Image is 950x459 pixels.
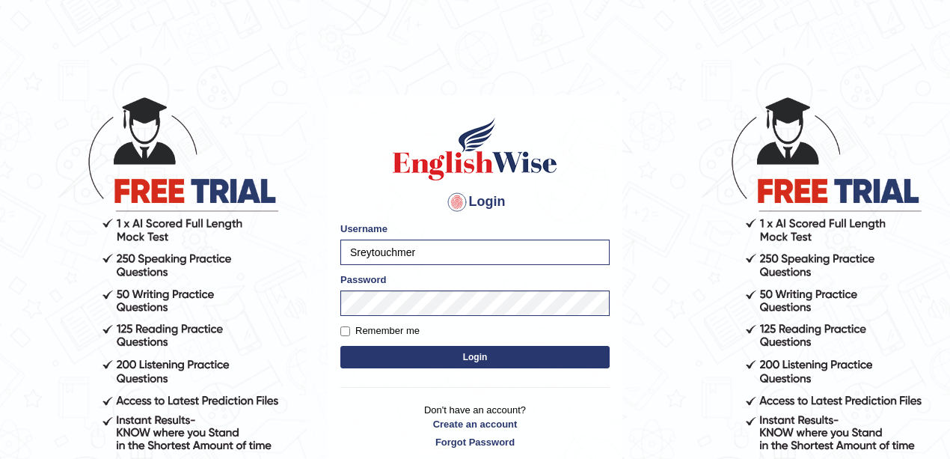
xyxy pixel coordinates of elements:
[340,222,387,236] label: Username
[340,323,420,338] label: Remember me
[340,346,610,368] button: Login
[340,403,610,449] p: Don't have an account?
[340,326,350,336] input: Remember me
[390,115,560,183] img: Logo of English Wise sign in for intelligent practice with AI
[340,417,610,431] a: Create an account
[340,273,386,287] label: Password
[340,435,610,449] a: Forgot Password
[340,190,610,214] h4: Login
